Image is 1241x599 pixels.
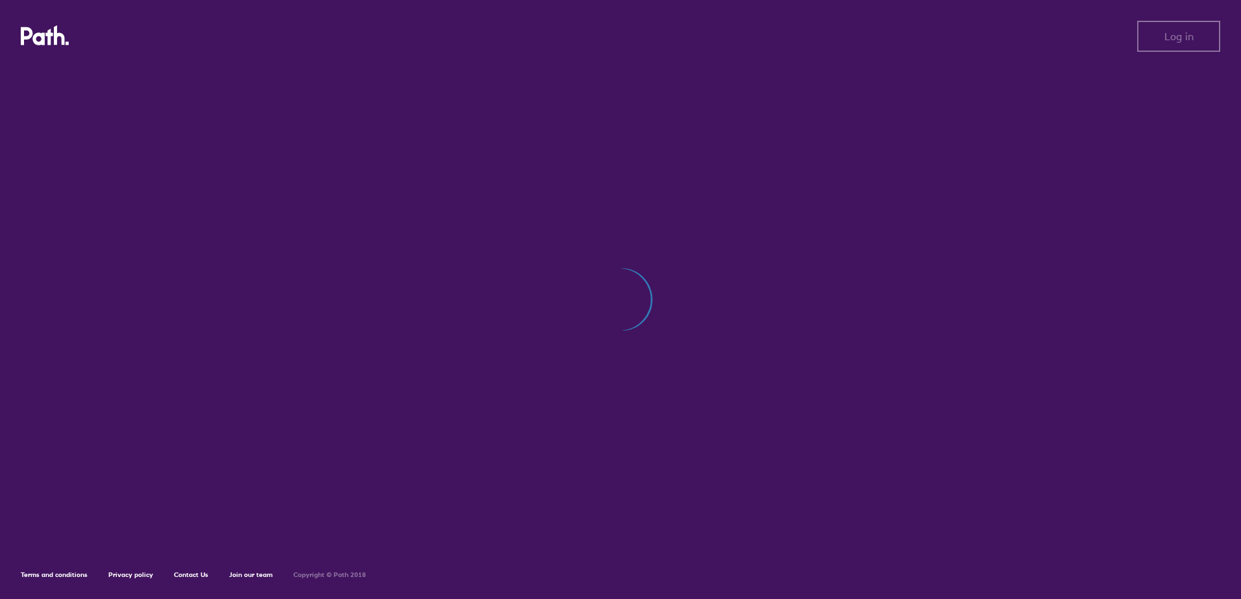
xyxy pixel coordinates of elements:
[1137,21,1220,52] button: Log in
[174,570,208,579] a: Contact Us
[229,570,273,579] a: Join our team
[1164,30,1194,42] span: Log in
[108,570,153,579] a: Privacy policy
[21,570,88,579] a: Terms and conditions
[293,571,366,579] h6: Copyright © Path 2018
